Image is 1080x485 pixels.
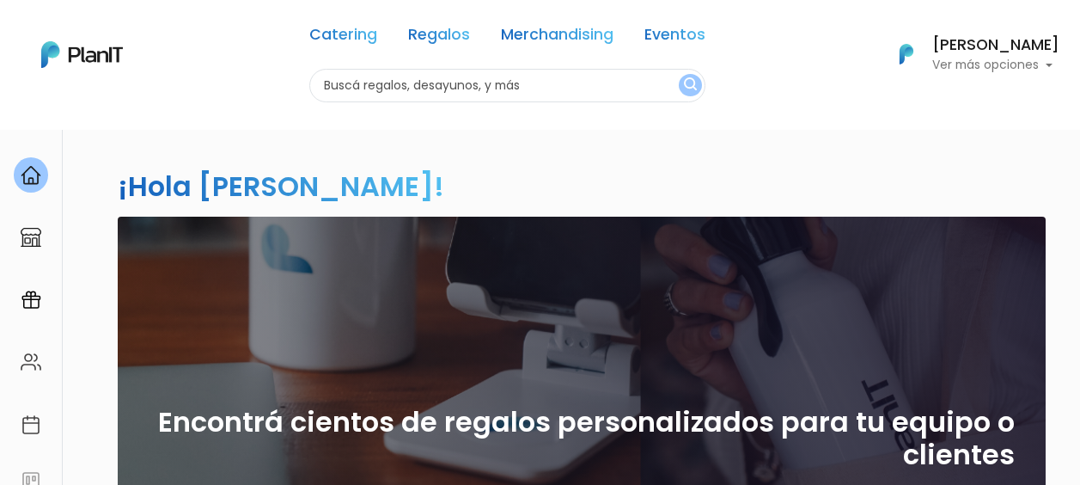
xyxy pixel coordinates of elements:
a: Eventos [644,28,705,48]
h6: [PERSON_NAME] [932,38,1059,53]
img: PlanIt Logo [41,41,123,68]
h2: ¡Hola [PERSON_NAME]! [118,167,444,206]
a: Regalos [408,28,470,48]
p: Ver más opciones [932,59,1059,71]
button: PlanIt Logo [PERSON_NAME] Ver más opciones [877,32,1059,77]
img: calendar-87d922413cdce8b2cf7b7f5f62616a5cf9e4887200fb71536465627b3292af00.svg [21,414,41,435]
img: PlanIt Logo [888,35,925,73]
a: Merchandising [501,28,613,48]
img: campaigns-02234683943229c281be62815700db0a1741e53638e28bf9629b52c665b00959.svg [21,290,41,310]
a: Catering [309,28,377,48]
input: Buscá regalos, desayunos, y más [309,69,705,102]
img: people-662611757002400ad9ed0e3c099ab2801c6687ba6c219adb57efc949bc21e19d.svg [21,352,41,372]
img: search_button-432b6d5273f82d61273b3651a40e1bd1b912527efae98b1b7a1b2c0702e16a8d.svg [684,77,697,94]
img: home-e721727adea9d79c4d83392d1f703f7f8bce08238fde08b1acbfd93340b81755.svg [21,165,41,186]
h2: Encontrá cientos de regalos personalizados para tu equipo o clientes [149,406,1015,472]
img: marketplace-4ceaa7011d94191e9ded77b95e3339b90024bf715f7c57f8cf31f2d8c509eaba.svg [21,227,41,248]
